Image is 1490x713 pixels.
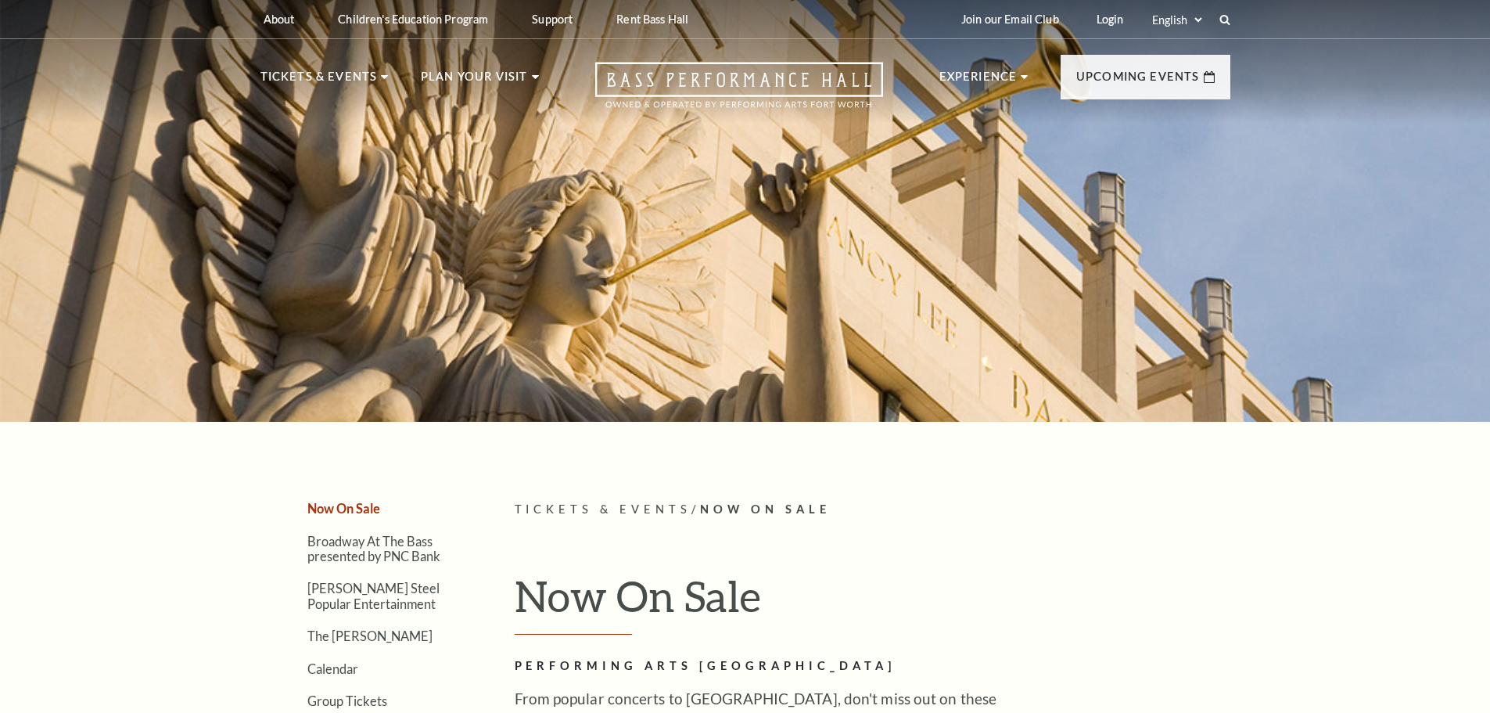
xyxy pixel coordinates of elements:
a: The [PERSON_NAME] [307,628,433,643]
p: Experience [939,67,1018,95]
h2: Performing Arts [GEOGRAPHIC_DATA] [515,657,1023,676]
p: Plan Your Visit [421,67,528,95]
a: [PERSON_NAME] Steel Popular Entertainment [307,581,440,610]
select: Select: [1149,13,1205,27]
h1: Now On Sale [515,571,1230,635]
p: Rent Bass Hall [616,13,688,26]
span: Tickets & Events [515,502,692,516]
p: Children's Education Program [338,13,488,26]
p: Support [532,13,573,26]
p: About [264,13,295,26]
p: Tickets & Events [260,67,378,95]
p: Upcoming Events [1076,67,1200,95]
a: Calendar [307,661,358,676]
a: Broadway At The Bass presented by PNC Bank [307,534,440,564]
p: / [515,500,1230,520]
span: Now On Sale [700,502,831,516]
a: Group Tickets [307,693,387,708]
a: Now On Sale [307,501,380,516]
